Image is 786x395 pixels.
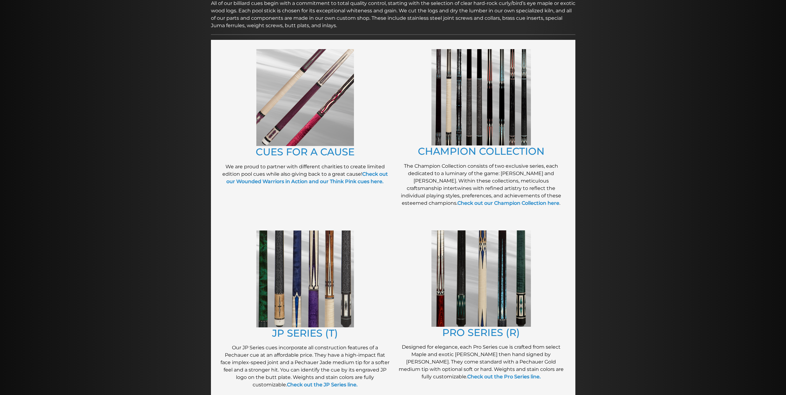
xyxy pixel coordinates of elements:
a: JP SERIES (T) [272,327,338,339]
a: Check out our Wounded Warriors in Action and our Think Pink cues here. [226,171,388,184]
a: Check out the Pro Series line. [467,374,541,380]
p: Our JP Series cues incorporate all construction features of a Pechauer cue at an affordable price... [220,344,390,389]
a: PRO SERIES (R) [442,326,520,338]
a: Check out the JP Series line. [287,382,358,388]
p: Designed for elegance, each Pro Series cue is crafted from select Maple and exotic [PERSON_NAME] ... [396,343,566,380]
a: CHAMPION COLLECTION [418,145,544,157]
a: Check out our Champion Collection here [457,200,559,206]
a: CUES FOR A CAUSE [256,146,355,158]
p: We are proud to partner with different charities to create limited edition pool cues while also g... [220,163,390,185]
p: The Champion Collection consists of two exclusive series, each dedicated to a luminary of the gam... [396,162,566,207]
